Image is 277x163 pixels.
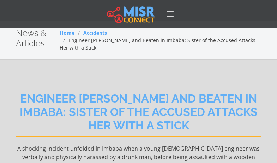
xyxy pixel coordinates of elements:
[16,28,60,49] h2: News & Articles
[16,92,261,137] h2: Engineer [PERSON_NAME] and Beaten in Imbaba: Sister of the Accused Attacks Her with a Stick
[107,5,154,23] img: main.misr_connect
[83,29,107,36] a: Accidents
[60,36,261,51] li: Engineer [PERSON_NAME] and Beaten in Imbaba: Sister of the Accused Attacks Her with a Stick
[60,29,74,36] a: Home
